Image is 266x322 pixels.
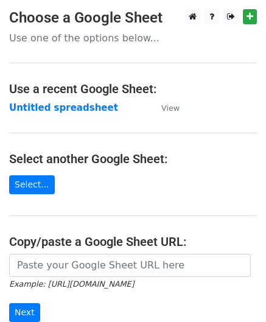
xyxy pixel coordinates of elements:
a: Select... [9,175,55,194]
input: Paste your Google Sheet URL here [9,254,251,277]
h4: Copy/paste a Google Sheet URL: [9,234,257,249]
input: Next [9,303,40,322]
a: Untitled spreadsheet [9,102,118,113]
h4: Use a recent Google Sheet: [9,82,257,96]
small: Example: [URL][DOMAIN_NAME] [9,279,134,289]
small: View [161,103,180,113]
h4: Select another Google Sheet: [9,152,257,166]
p: Use one of the options below... [9,32,257,44]
h3: Choose a Google Sheet [9,9,257,27]
a: View [149,102,180,113]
